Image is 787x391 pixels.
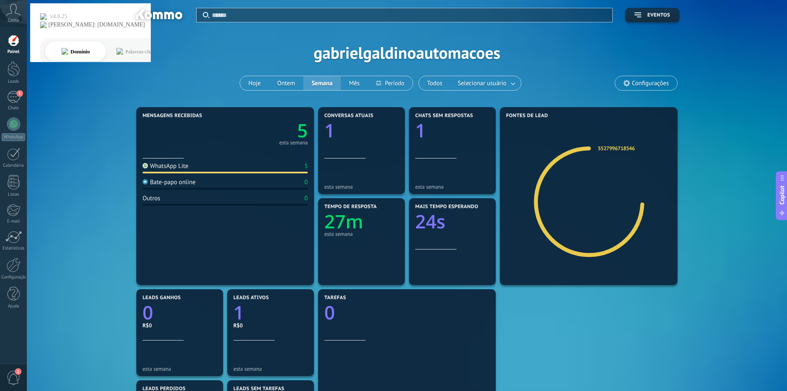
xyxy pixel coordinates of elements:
[415,209,490,234] a: 24s
[324,118,335,143] text: 1
[143,300,217,325] a: 0
[240,76,269,90] button: Hoje
[44,49,63,54] div: Domínio
[632,80,669,87] span: Configurações
[598,145,635,152] a: 5527996718546
[415,184,490,190] div: esta semana
[324,209,363,234] text: 27m
[2,219,26,224] div: E-mail
[2,246,26,251] div: Estatísticas
[225,118,308,143] a: 5
[451,76,521,90] button: Selecionar usuário
[279,141,308,145] div: esta semana
[2,304,26,309] div: Ajuda
[143,295,181,301] span: Leads ganhos
[419,76,451,90] button: Todos
[23,13,40,20] div: v 4.0.25
[324,295,346,301] span: Tarefas
[2,106,26,111] div: Chats
[35,48,41,55] img: tab_domain_overview_orange.svg
[17,90,23,97] span: 1
[2,275,26,280] div: Configurações
[21,22,118,28] div: [PERSON_NAME]: [DOMAIN_NAME]
[233,300,308,325] a: 1
[324,113,373,119] span: Conversas atuais
[341,76,368,90] button: Mês
[15,368,21,375] span: 1
[324,300,490,325] a: 0
[13,22,20,28] img: website_grey.svg
[233,322,308,329] div: R$0
[415,118,426,143] text: 1
[143,300,153,325] text: 0
[297,118,308,143] text: 5
[2,49,26,55] div: Painel
[2,163,26,168] div: Calendário
[99,49,131,54] div: Palavras-chave
[143,163,148,168] img: WhatsApp Lite
[143,322,217,329] div: R$0
[304,162,308,170] div: 5
[143,194,160,202] div: Outros
[13,13,20,20] img: logo_orange.svg
[8,18,19,23] span: Conta
[233,366,308,372] div: esta semana
[778,185,786,204] span: Copilot
[456,78,508,89] span: Selecionar usuário
[269,76,303,90] button: Ontem
[324,231,399,237] div: esta semana
[415,209,445,234] text: 24s
[368,76,413,90] button: Período
[415,113,473,119] span: Chats sem respostas
[143,178,195,186] div: Bate-papo online
[304,194,308,202] div: 0
[304,178,308,186] div: 0
[324,204,377,210] span: Tempo de resposta
[2,192,26,197] div: Listas
[324,184,399,190] div: esta semana
[647,12,670,18] span: Eventos
[2,79,26,84] div: Leads
[143,113,202,119] span: Mensagens recebidas
[90,48,96,55] img: tab_keywords_by_traffic_grey.svg
[2,133,25,141] div: WhatsApp
[143,366,217,372] div: esta semana
[143,179,148,185] img: Bate-papo online
[625,8,680,22] button: Eventos
[415,204,478,210] span: Mais tempo esperando
[233,295,269,301] span: Leads ativos
[233,300,244,325] text: 1
[506,113,548,119] span: Fontes de lead
[143,162,188,170] div: WhatsApp Lite
[324,300,335,325] text: 0
[303,76,341,90] button: Semana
